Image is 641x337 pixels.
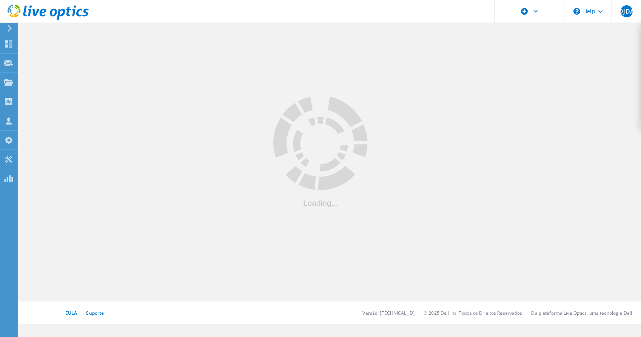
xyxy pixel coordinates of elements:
[424,310,522,316] li: © 2025 Dell Inc. Todos os Direitos Reservados
[86,310,104,316] a: Suporte
[531,310,632,316] li: Da plataforma Live Optics, uma tecnologia Dell
[8,16,89,21] a: Live Optics Dashboard
[619,8,634,14] span: DJDA
[273,199,368,206] div: Loading...
[65,310,77,316] a: EULA
[362,310,414,316] li: Versão: [TECHNICAL_ID]
[573,8,580,15] svg: \n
